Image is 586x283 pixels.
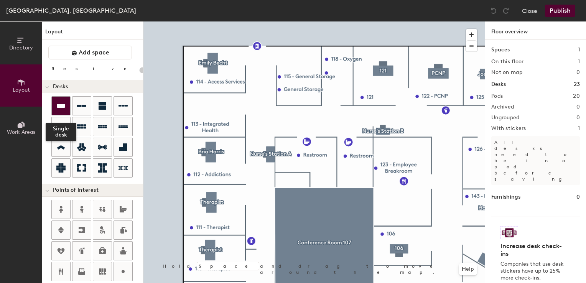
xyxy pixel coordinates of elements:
h2: 0 [576,115,580,121]
img: Sticker logo [500,226,518,239]
p: Companies that use desk stickers have up to 25% more check-ins. [500,261,566,281]
h2: Pods [491,93,503,99]
h2: On this floor [491,59,524,65]
span: Desks [53,84,68,90]
h1: Spaces [491,46,510,54]
h2: 1 [578,59,580,65]
span: Layout [13,87,30,93]
h2: With stickers [491,125,526,132]
span: Work Areas [7,129,35,135]
h1: 1 [578,46,580,54]
button: Add space [48,46,132,59]
span: Add space [79,49,109,56]
img: Undo [490,7,497,15]
h1: Furnishings [491,193,520,201]
h1: Desks [491,80,506,89]
h4: Increase desk check-ins [500,242,566,258]
h2: Archived [491,104,514,110]
button: Close [522,5,537,17]
button: Help [459,263,477,275]
p: All desks need to be in a pod before saving [491,136,580,185]
button: Single desk [51,96,71,115]
h2: Ungrouped [491,115,520,121]
div: [GEOGRAPHIC_DATA], [GEOGRAPHIC_DATA] [6,6,136,15]
h2: Not on map [491,69,522,76]
button: Publish [545,5,575,17]
img: Redo [502,7,510,15]
h2: 0 [576,104,580,110]
h2: 0 [576,69,580,76]
h1: Layout [42,28,143,39]
span: Directory [9,44,33,51]
span: Points of Interest [53,187,99,193]
h1: 23 [574,80,580,89]
h1: Floor overview [485,21,586,39]
h2: 20 [573,93,580,99]
div: Resize [51,66,136,72]
h2: 1 [578,125,580,132]
h1: 0 [576,193,580,201]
